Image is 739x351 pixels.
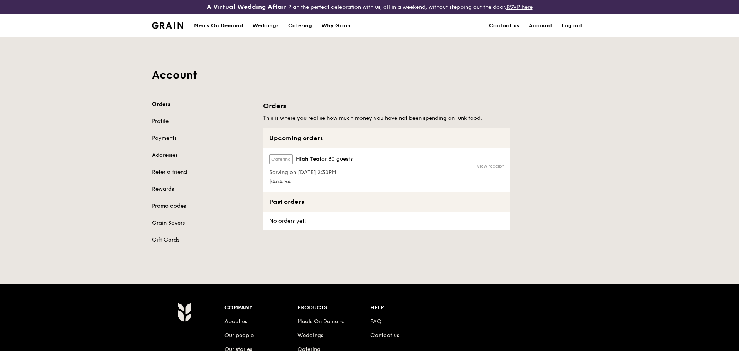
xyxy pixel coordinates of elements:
div: Weddings [252,14,279,37]
img: Grain [177,302,191,322]
div: Meals On Demand [194,14,243,37]
div: Plan the perfect celebration with us, all in a weekend, without stepping out the door. [147,3,592,11]
a: Catering [283,14,317,37]
h1: Account [152,68,587,82]
a: FAQ [370,318,381,325]
a: Payments [152,134,254,142]
div: No orders yet! [263,212,311,230]
a: About us [224,318,247,325]
div: Help [370,302,443,313]
a: Weddings [297,332,323,339]
a: Meals On Demand [297,318,345,325]
a: Log out [557,14,587,37]
a: RSVP here [506,4,533,10]
a: Orders [152,101,254,108]
div: Past orders [263,192,510,212]
h3: A Virtual Wedding Affair [207,3,287,11]
a: Gift Cards [152,236,254,244]
label: Catering [269,154,293,164]
a: Account [524,14,557,37]
img: Grain [152,22,183,29]
a: Grain Savers [152,219,254,227]
a: Contact us [484,14,524,37]
a: Contact us [370,332,399,339]
a: Weddings [248,14,283,37]
a: Profile [152,118,254,125]
a: GrainGrain [152,13,183,37]
a: Rewards [152,185,254,193]
span: for 30 guests [319,156,353,162]
span: High Tea [296,155,319,163]
div: Upcoming orders [263,128,510,148]
div: Products [297,302,370,313]
span: $464.94 [269,178,353,186]
a: Addresses [152,151,254,159]
span: Serving on [DATE] 2:30PM [269,169,353,176]
a: Refer a friend [152,168,254,176]
a: Promo codes [152,202,254,210]
h5: This is where you realise how much money you have not been spending on junk food. [263,114,510,122]
div: Catering [288,14,312,37]
h1: Orders [263,101,510,111]
div: Why Grain [321,14,351,37]
a: View receipt [477,163,504,169]
div: Company [224,302,297,313]
a: Why Grain [317,14,355,37]
a: Our people [224,332,254,339]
